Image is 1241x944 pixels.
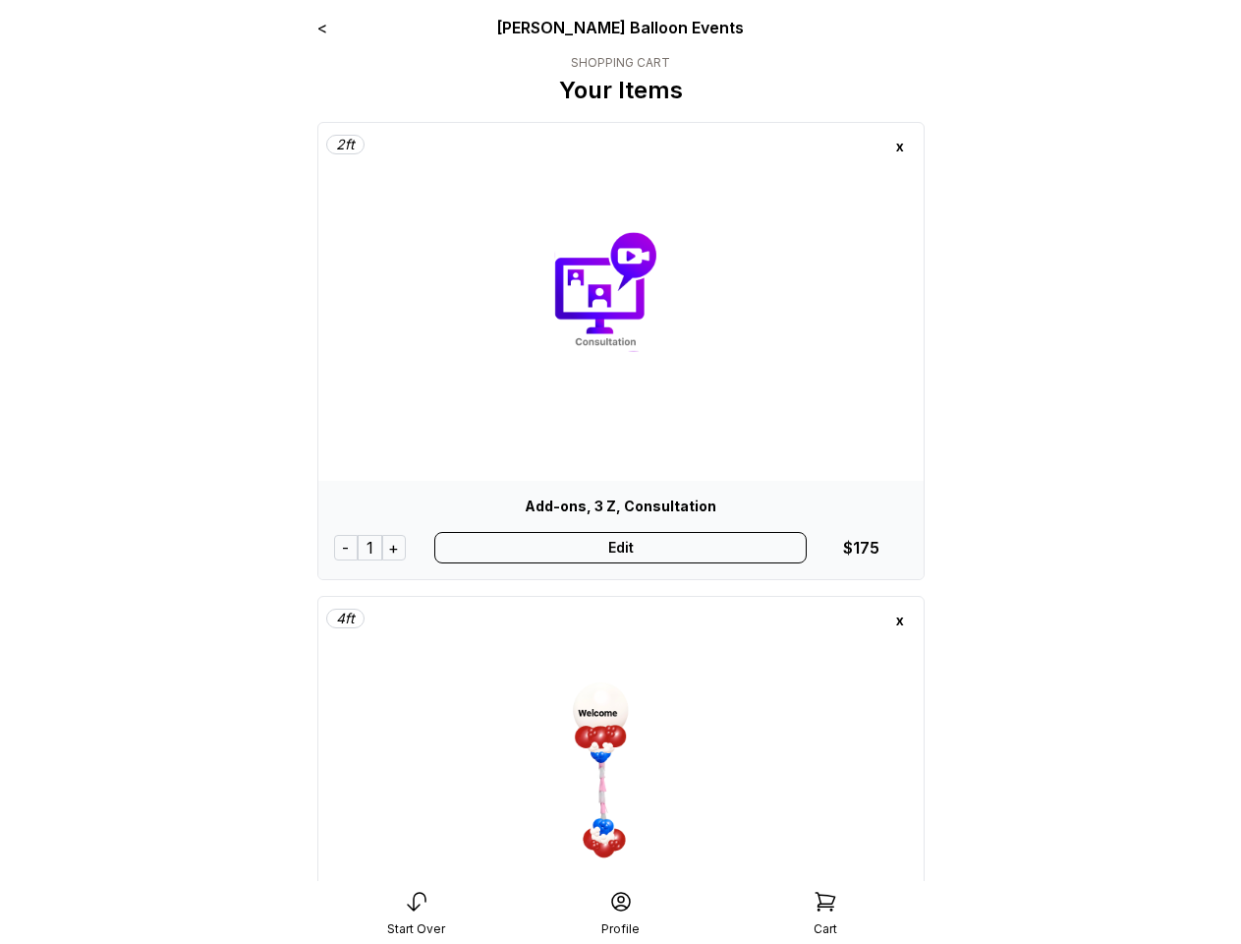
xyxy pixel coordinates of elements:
[334,497,908,516] div: Add-ons, 3 Z, Consultation
[358,535,382,560] div: 1
[438,16,803,39] div: [PERSON_NAME] Balloon Events
[317,18,327,37] a: <
[334,535,358,560] div: -
[326,609,365,628] div: 4 ft
[843,536,879,560] div: $175
[884,605,916,636] div: x
[884,131,916,162] div: x
[559,55,683,71] div: SHOPPING CART
[434,532,807,563] div: Edit
[559,75,683,106] p: Your Items
[601,921,640,937] div: Profile
[326,135,365,154] div: 2 ft
[382,535,406,560] div: +
[814,921,837,937] div: Cart
[387,921,445,937] div: Start Over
